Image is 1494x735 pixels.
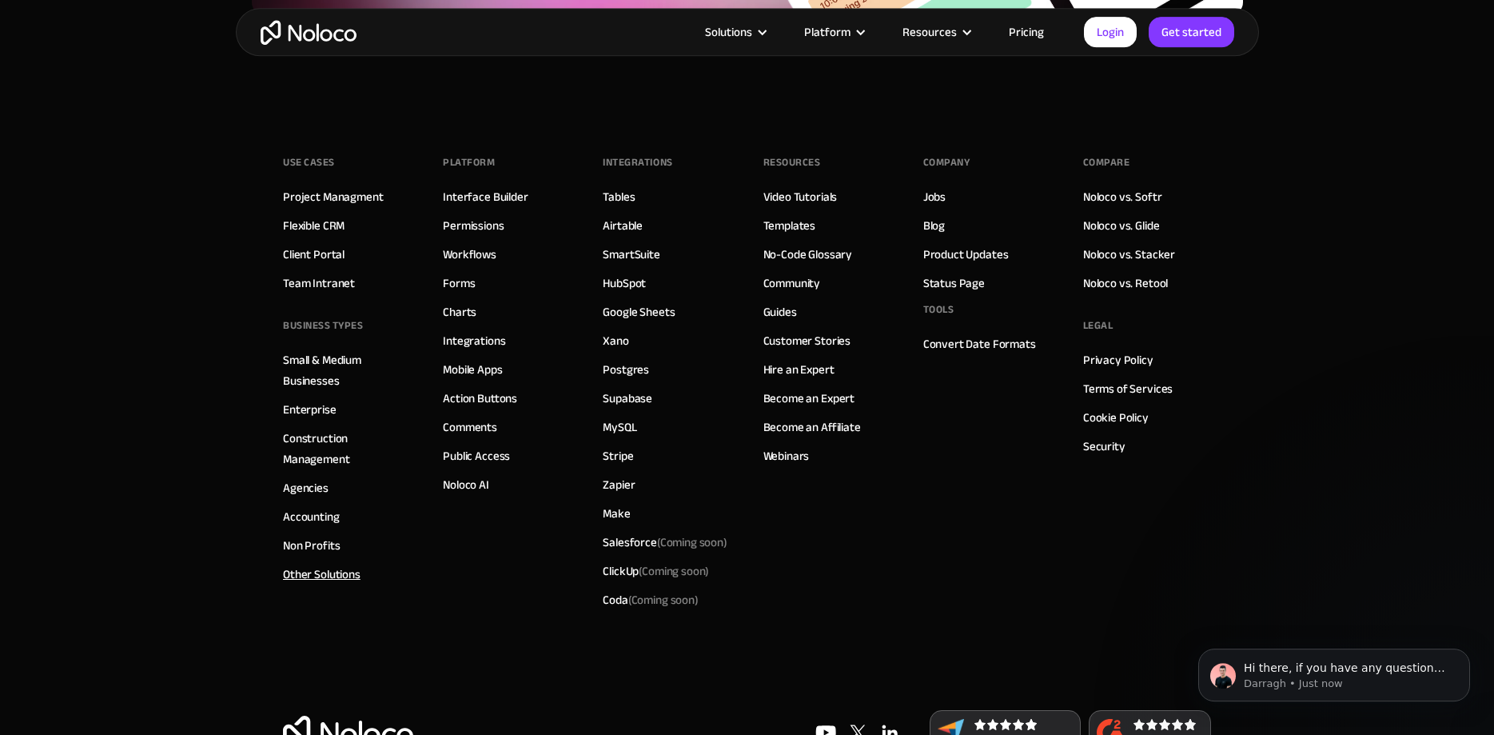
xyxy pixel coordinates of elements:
a: Enterprise [283,399,337,420]
a: No-Code Glossary [763,244,853,265]
div: Use Cases [283,150,335,174]
a: Noloco AI [443,474,489,495]
a: SmartSuite [603,244,660,265]
a: Comments [443,417,497,437]
a: Noloco vs. Stacker [1083,244,1175,265]
a: Xano [603,330,628,351]
a: Workflows [443,244,496,265]
a: Project Managment [283,186,383,207]
a: Product Updates [923,244,1009,265]
span: (Coming soon) [628,589,699,611]
a: Hire an Expert [763,359,835,380]
a: HubSpot [603,273,646,294]
a: Blog [923,215,945,236]
a: Video Tutorials [763,186,838,207]
a: Accounting [283,506,340,527]
a: Flexible CRM [283,215,345,236]
a: Tables [603,186,635,207]
a: Interface Builder [443,186,528,207]
a: Privacy Policy [1083,350,1153,370]
a: Pricing [989,22,1064,42]
a: Team Intranet [283,273,355,294]
a: Charts [443,302,476,322]
div: Resources [902,22,957,42]
a: Guides [763,302,797,322]
a: home [261,20,357,45]
a: Airtable [603,215,643,236]
div: Solutions [685,22,784,42]
a: Cookie Policy [1083,407,1149,428]
a: Zapier [603,474,635,495]
a: Agencies [283,477,329,498]
span: (Coming soon) [657,531,727,553]
a: Integrations [443,330,505,351]
div: Platform [443,150,495,174]
a: Action Buttons [443,388,517,409]
a: Login [1084,17,1137,47]
a: Forms [443,273,475,294]
div: Tools [923,298,954,322]
span: (Coming soon) [639,560,709,582]
a: Convert Date Formats [923,334,1036,354]
a: MySQL [603,417,636,437]
a: Noloco vs. Retool [1083,273,1168,294]
a: Public Access [443,445,510,466]
a: Templates [763,215,816,236]
a: Terms of Services [1083,378,1173,399]
a: Status Page [923,273,985,294]
div: Company [923,150,970,174]
a: Make [603,503,630,524]
iframe: Intercom notifications message [1174,615,1494,727]
a: Community [763,273,821,294]
a: Get started [1149,17,1234,47]
a: Mobile Apps [443,359,502,380]
a: Stripe [603,445,633,466]
a: Become an Affiliate [763,417,861,437]
div: ClickUp [603,561,709,581]
a: Non Profits [283,535,340,556]
a: Google Sheets [603,302,675,322]
a: Noloco vs. Glide [1083,215,1160,236]
a: Client Portal [283,244,345,265]
div: BUSINESS TYPES [283,314,363,338]
a: Construction Management [283,428,411,469]
a: Postgres [603,359,649,380]
a: Customer Stories [763,330,851,351]
div: Platform [804,22,851,42]
div: Platform [784,22,882,42]
div: Salesforce [603,532,727,553]
a: Other Solutions [283,564,361,585]
div: Compare [1083,150,1130,174]
a: Noloco vs. Softr [1083,186,1162,207]
div: Resources [882,22,989,42]
div: Solutions [705,22,752,42]
div: Resources [763,150,821,174]
a: Permissions [443,215,504,236]
a: Small & Medium Businesses [283,350,411,391]
a: Jobs [923,186,946,207]
a: Become an Expert [763,388,855,409]
div: Legal [1083,314,1114,338]
a: Supabase [603,388,652,409]
a: Webinars [763,445,810,466]
div: INTEGRATIONS [603,150,672,174]
a: Security [1083,436,1125,457]
div: Coda [603,589,698,610]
